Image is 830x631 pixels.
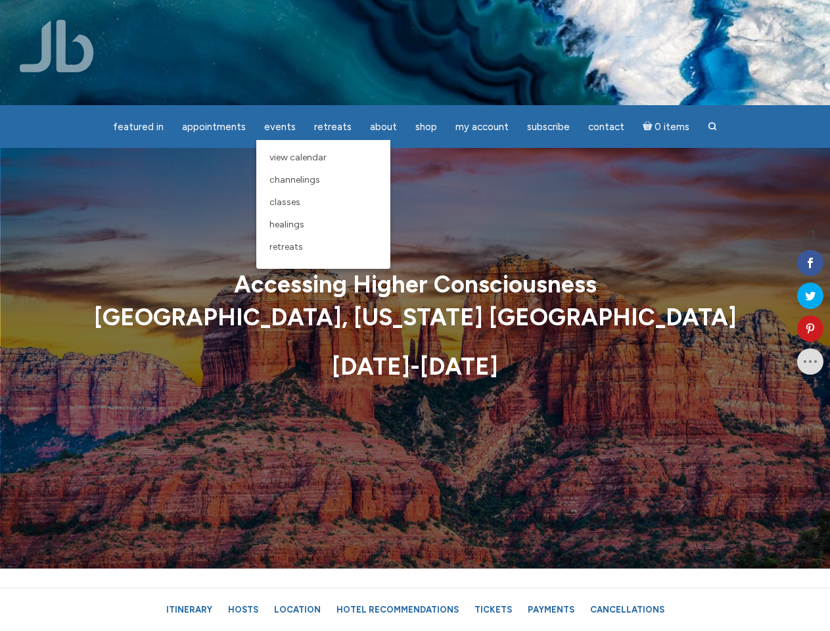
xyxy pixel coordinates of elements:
[314,121,352,133] span: Retreats
[174,114,254,140] a: Appointments
[521,598,581,621] a: Payments
[269,241,303,252] span: Retreats
[182,121,246,133] span: Appointments
[306,114,359,140] a: Retreats
[160,598,219,621] a: Itinerary
[635,113,698,140] a: Cart0 items
[643,121,655,133] i: Cart
[234,270,597,298] strong: Accessing Higher Consciousness
[802,229,823,241] span: 1
[269,219,304,230] span: Healings
[20,20,94,72] img: Jamie Butler. The Everyday Medium
[330,598,465,621] a: Hotel Recommendations
[264,121,296,133] span: Events
[370,121,397,133] span: About
[105,114,172,140] a: featured in
[263,147,384,169] a: View Calendar
[263,191,384,214] a: Classes
[269,152,327,163] span: View Calendar
[468,598,519,621] a: Tickets
[802,241,823,247] span: Shares
[588,121,624,133] span: Contact
[527,121,570,133] span: Subscribe
[362,114,405,140] a: About
[269,174,320,185] span: Channelings
[263,214,384,236] a: Healings
[263,169,384,191] a: Channelings
[448,114,517,140] a: My Account
[263,236,384,258] a: Retreats
[94,304,737,332] strong: [GEOGRAPHIC_DATA], [US_STATE] [GEOGRAPHIC_DATA]
[519,114,578,140] a: Subscribe
[455,121,509,133] span: My Account
[332,352,498,381] strong: [DATE]-[DATE]
[269,197,300,208] span: Classes
[221,598,265,621] a: Hosts
[580,114,632,140] a: Contact
[584,598,671,621] a: Cancellations
[113,121,164,133] span: featured in
[256,114,304,140] a: Events
[267,598,327,621] a: Location
[407,114,445,140] a: Shop
[415,121,437,133] span: Shop
[655,122,689,132] span: 0 items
